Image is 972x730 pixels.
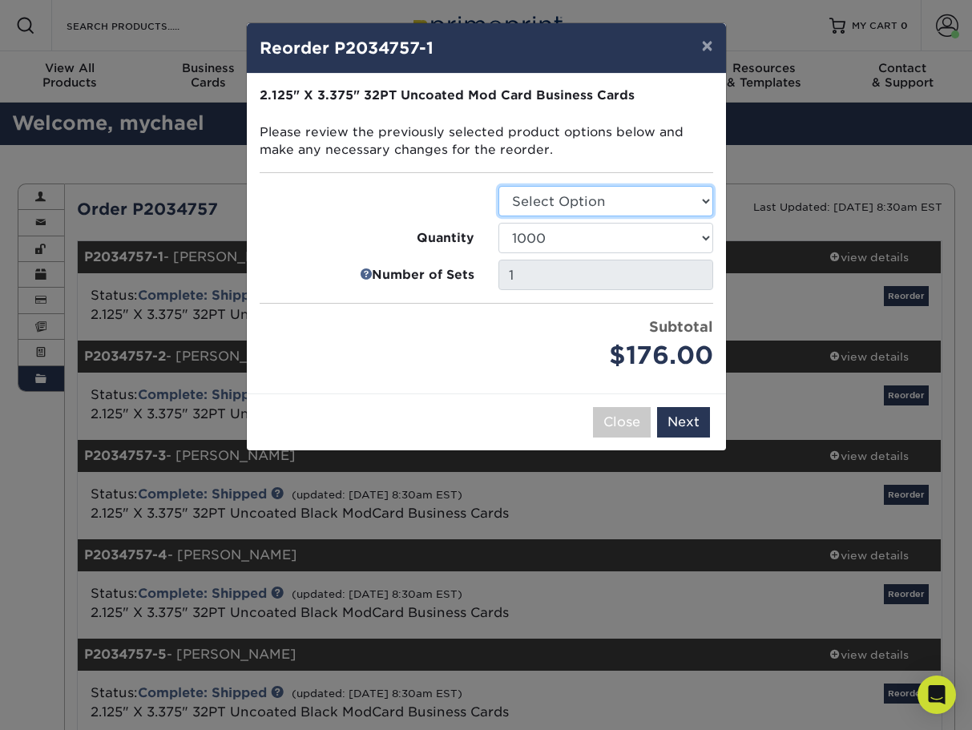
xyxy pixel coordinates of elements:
[657,407,710,438] button: Next
[260,36,713,60] h4: Reorder P2034757-1
[260,87,713,159] p: Please review the previously selected product options below and make any necessary changes for th...
[649,318,713,335] strong: Subtotal
[260,87,635,103] strong: 2.125" X 3.375" 32PT Uncoated Mod Card Business Cards
[372,266,474,284] strong: Number of Sets
[918,676,956,714] div: Open Intercom Messenger
[417,229,474,248] strong: Quantity
[688,23,725,68] button: ×
[593,407,651,438] button: Close
[498,337,713,374] div: $176.00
